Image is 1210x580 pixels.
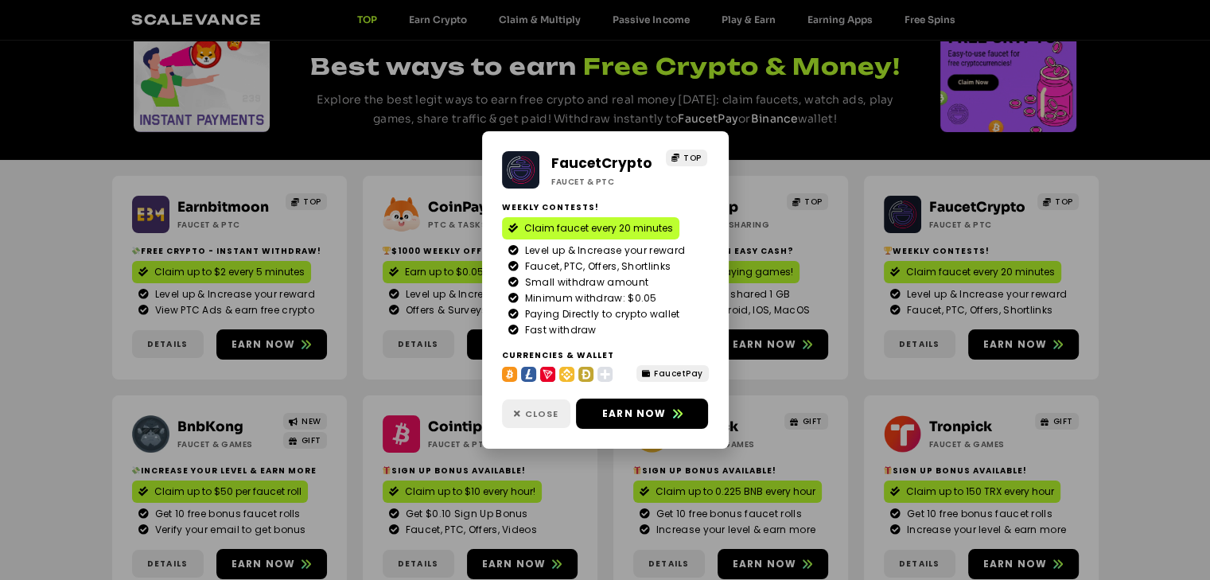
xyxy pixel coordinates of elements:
h2: Faucet & PTC [551,176,652,188]
span: Close [525,407,558,421]
span: Faucet, PTC, Offers, Shortlinks [521,259,671,274]
a: Close [502,399,570,429]
h2: Weekly contests! [502,201,709,213]
span: Minimum withdraw: $0.05 [521,291,657,306]
span: Paying Directly to crypto wallet [521,307,680,321]
span: Level up & Increase your reward [521,243,685,258]
a: TOP [666,150,707,166]
a: FaucetPay [636,365,709,382]
span: Fast withdraw [521,323,597,337]
h2: Currencies & Wallet [502,349,626,361]
span: TOP [683,152,702,164]
span: Claim faucet every 20 minutes [524,221,673,236]
span: Small withdraw amount [521,275,648,290]
a: Claim faucet every 20 minutes [502,217,679,239]
a: FaucetCrypto [551,154,652,173]
span: Earn now [602,407,667,421]
a: Earn now [576,399,708,429]
span: FaucetPay [654,368,703,380]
